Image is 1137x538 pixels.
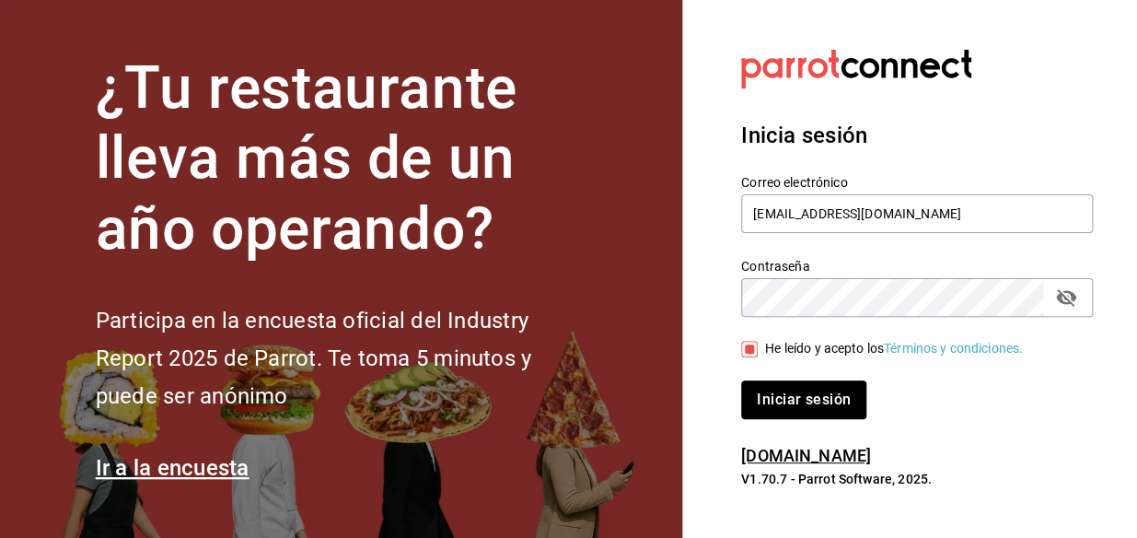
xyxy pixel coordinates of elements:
input: Ingresa tu correo electrónico [741,194,1093,233]
a: Ir a la encuesta [96,455,249,481]
h3: Inicia sesión [741,119,1093,152]
a: [DOMAIN_NAME] [741,446,871,465]
a: Términos y condiciones. [884,341,1023,356]
label: Correo electrónico [741,175,1093,188]
h1: ¿Tu restaurante lleva más de un año operando? [96,53,593,265]
h2: Participa en la encuesta oficial del Industry Report 2025 de Parrot. Te toma 5 minutos y puede se... [96,302,593,415]
div: He leído y acepto los [765,339,1023,358]
p: V1.70.7 - Parrot Software, 2025. [741,470,1093,488]
button: passwordField [1050,282,1082,313]
label: Contraseña [741,259,1093,272]
button: Iniciar sesión [741,380,866,419]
